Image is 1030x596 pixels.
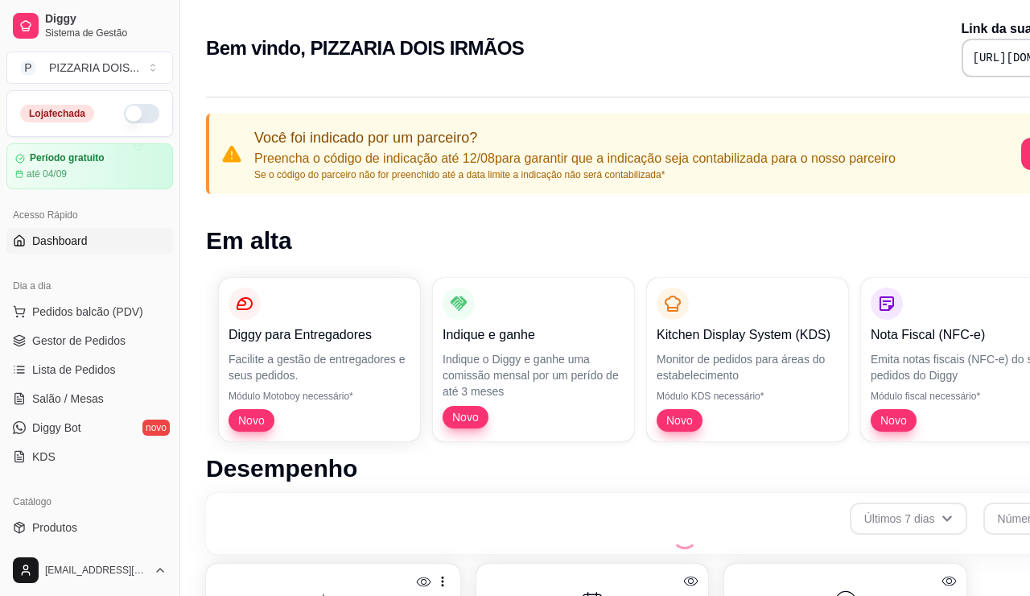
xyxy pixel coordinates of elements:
[6,551,173,590] button: [EMAIL_ADDRESS][DOMAIN_NAME]
[6,489,173,515] div: Catálogo
[6,415,173,441] a: Diggy Botnovo
[6,202,173,228] div: Acesso Rápido
[874,412,913,428] span: Novo
[32,519,77,536] span: Produtos
[6,299,173,325] button: Pedidos balcão (PDV)
[254,126,896,149] p: Você foi indicado por um parceiro?
[232,412,271,428] span: Novo
[229,351,410,383] p: Facilite a gestão de entregadores e seus pedidos.
[6,228,173,254] a: Dashboard
[433,278,634,441] button: Indique e ganheIndique o Diggy e ganhe uma comissão mensal por um perído de até 3 mesesNovo
[443,325,624,345] p: Indique e ganhe
[30,152,105,164] article: Período gratuito
[6,143,173,189] a: Período gratuitoaté 04/09
[45,564,147,577] span: [EMAIL_ADDRESS][DOMAIN_NAME]
[443,351,624,399] p: Indique o Diggy e ganhe uma comissão mensal por um perído de até 3 meses
[6,52,173,84] button: Select a team
[49,60,139,76] div: PIZZARIA DOIS ...
[254,149,896,168] p: Preencha o código de indicação até 12/08 para garantir que a indicação seja contabilizada para o ...
[20,60,36,76] span: P
[254,168,896,181] p: Se o código do parceiro não for preenchido até a data limite a indicação não será contabilizada*
[45,12,167,27] span: Diggy
[657,325,838,345] p: Kitchen Display System (KDS)
[229,390,410,403] p: Módulo Motoboy necessário*
[657,351,838,383] p: Monitor de pedidos para áreas do estabelecimento
[32,362,116,378] span: Lista de Pedidos
[32,233,88,249] span: Dashboard
[6,444,173,470] a: KDS
[229,325,410,345] p: Diggy para Entregadores
[206,35,524,61] h2: Bem vindo, PIZZARIA DOIS IRMÃOS
[6,357,173,383] a: Lista de Pedidos
[657,390,838,403] p: Módulo KDS necessário*
[27,168,67,180] article: até 04/09
[850,503,967,535] button: Últimos 7 dias
[124,104,159,123] button: Alterar Status
[32,391,104,407] span: Salão / Mesas
[6,386,173,412] a: Salão / Mesas
[660,412,699,428] span: Novo
[219,278,420,441] button: Diggy para EntregadoresFacilite a gestão de entregadores e seus pedidos.Módulo Motoboy necessário...
[6,544,173,569] a: Complementos
[32,333,126,349] span: Gestor de Pedidos
[647,278,848,441] button: Kitchen Display System (KDS)Monitor de pedidos para áreas do estabelecimentoMódulo KDS necessário...
[6,6,173,45] a: DiggySistema de Gestão
[20,105,94,122] div: Loja fechada
[32,420,81,436] span: Diggy Bot
[672,524,698,549] div: Loading
[6,273,173,299] div: Dia a dia
[32,304,143,320] span: Pedidos balcão (PDV)
[6,328,173,354] a: Gestor de Pedidos
[6,515,173,540] a: Produtos
[446,409,485,425] span: Novo
[32,449,56,465] span: KDS
[45,27,167,39] span: Sistema de Gestão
